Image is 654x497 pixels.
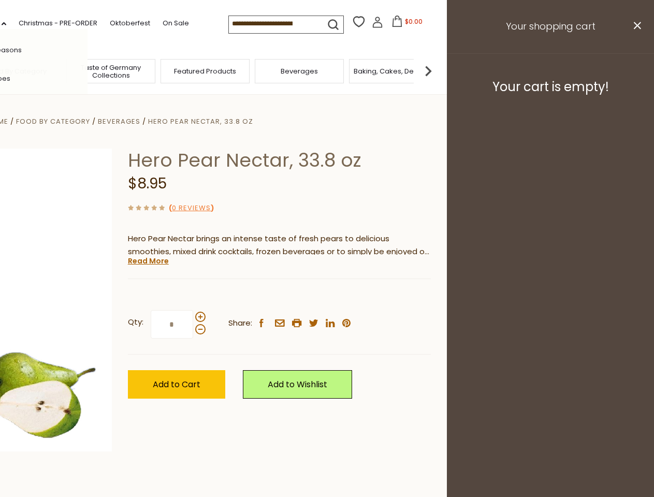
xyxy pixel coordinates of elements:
[163,18,189,29] a: On Sale
[128,232,431,258] p: Hero Pear Nectar brings an intense taste of fresh pears to delicious smoothies, mixed drink cockt...
[148,116,253,126] a: Hero Pear Nectar, 33.8 oz
[281,67,318,75] a: Beverages
[460,79,641,95] h3: Your cart is empty!
[128,173,167,194] span: $8.95
[128,149,431,172] h1: Hero Pear Nectar, 33.8 oz
[128,256,169,266] a: Read More
[69,64,152,79] a: Taste of Germany Collections
[98,116,140,126] a: Beverages
[16,116,90,126] a: Food By Category
[128,316,143,329] strong: Qty:
[385,16,429,31] button: $0.00
[128,370,225,399] button: Add to Cart
[418,61,439,81] img: next arrow
[172,203,211,214] a: 0 Reviews
[405,17,423,26] span: $0.00
[110,18,150,29] a: Oktoberfest
[354,67,434,75] a: Baking, Cakes, Desserts
[174,67,236,75] a: Featured Products
[169,203,214,213] span: ( )
[228,317,252,330] span: Share:
[243,370,352,399] a: Add to Wishlist
[153,378,200,390] span: Add to Cart
[19,18,97,29] a: Christmas - PRE-ORDER
[151,310,193,339] input: Qty:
